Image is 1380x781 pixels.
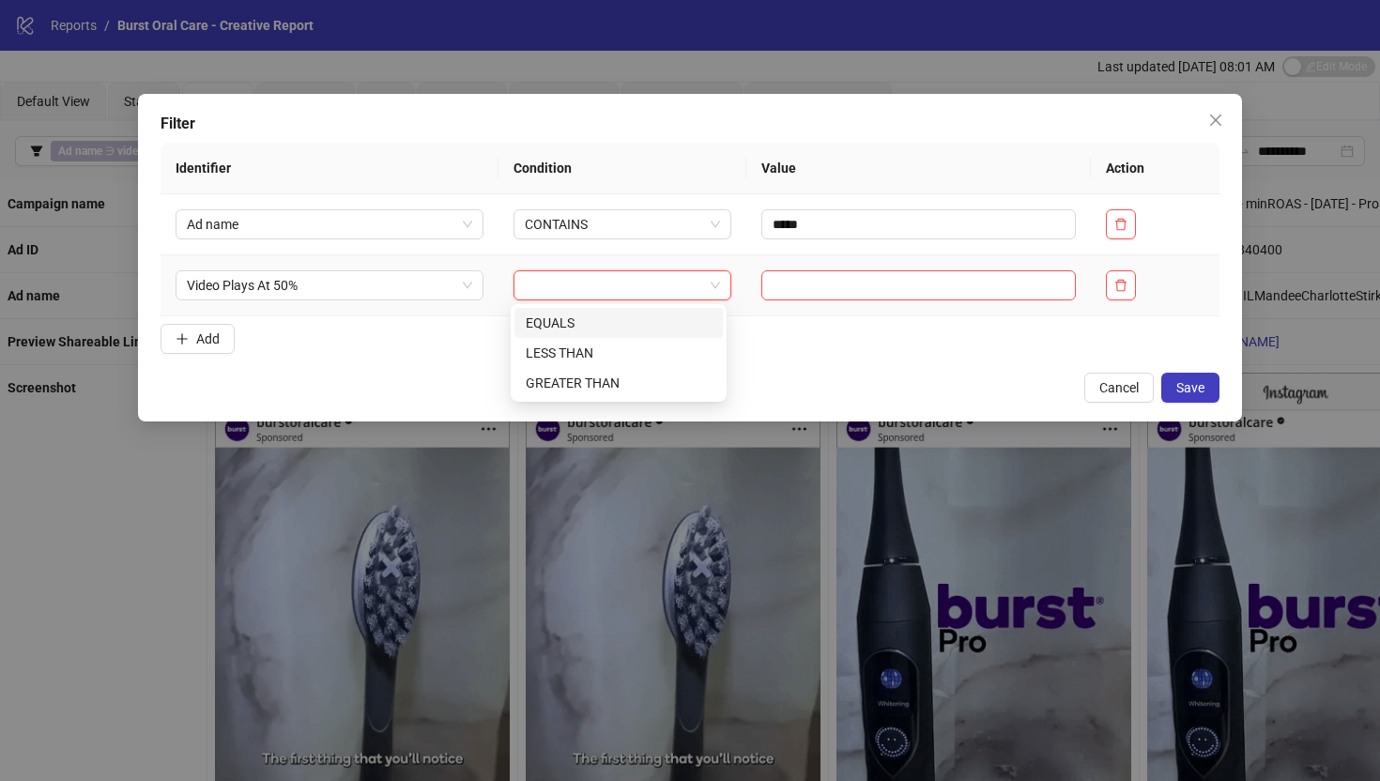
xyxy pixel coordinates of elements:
[161,143,498,194] th: Identifier
[1176,380,1204,395] span: Save
[1208,113,1223,128] span: close
[525,210,720,238] span: CONTAINS
[1161,373,1219,403] button: Save
[161,113,1219,135] div: Filter
[1084,373,1154,403] button: Cancel
[514,308,723,338] div: EQUALS
[1091,143,1219,194] th: Action
[1114,279,1127,292] span: delete
[187,210,472,238] span: Ad name
[514,368,723,398] div: GREATER THAN
[746,143,1091,194] th: Value
[526,373,712,393] div: GREATER THAN
[196,331,220,346] span: Add
[161,324,235,354] button: Add
[526,343,712,363] div: LESS THAN
[1114,218,1127,231] span: delete
[1201,105,1231,135] button: Close
[187,271,472,299] span: Video Plays At 50%
[514,338,723,368] div: LESS THAN
[176,332,189,345] span: plus
[498,143,746,194] th: Condition
[526,313,712,333] div: EQUALS
[1099,380,1139,395] span: Cancel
